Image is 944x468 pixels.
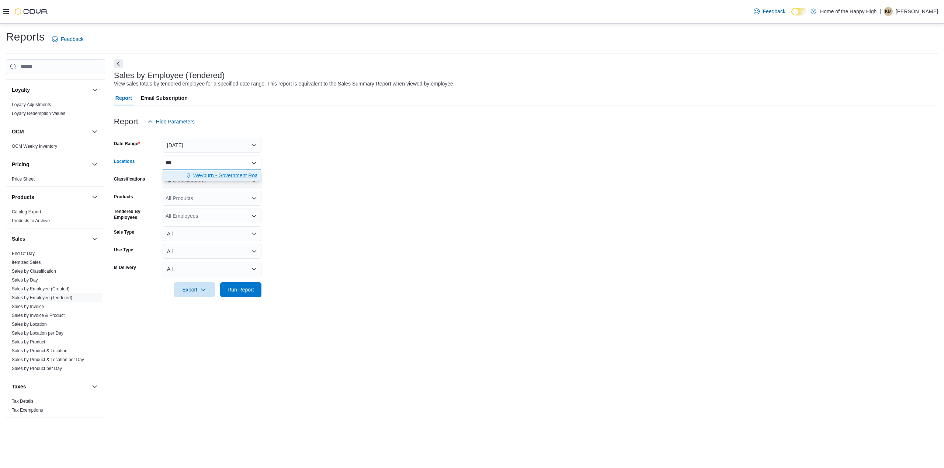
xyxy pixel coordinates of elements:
button: Sales [12,235,89,242]
button: Close list of options [251,160,257,166]
label: Date Range [114,141,140,147]
div: Loyalty [6,100,105,121]
span: Run Report [228,286,254,293]
a: Tax Exemptions [12,408,43,413]
span: OCM Weekly Inventory [12,143,57,149]
label: Sale Type [114,229,134,235]
div: Choose from the following options [163,170,261,181]
a: Sales by Location per Day [12,331,63,336]
button: Loyalty [12,86,89,94]
h3: Sales by Employee (Tendered) [114,71,225,80]
div: OCM [6,142,105,154]
span: Export [178,282,211,297]
a: Sales by Location [12,322,47,327]
div: Pricing [6,175,105,186]
button: Loyalty [90,85,99,94]
button: Open list of options [251,195,257,201]
p: Home of the Happy High [820,7,877,16]
span: Report [115,91,132,105]
h3: Loyalty [12,86,30,94]
a: End Of Day [12,251,35,256]
span: Sales by Product [12,339,45,345]
button: All [163,244,261,259]
div: Taxes [6,397,105,418]
a: Sales by Product [12,339,45,345]
p: | [879,7,881,16]
a: Products to Archive [12,218,50,223]
button: Hide Parameters [144,114,198,129]
span: Loyalty Adjustments [12,102,51,108]
div: Katelyn McCallum [884,7,893,16]
h3: Products [12,193,34,201]
button: Products [12,193,89,201]
h3: Report [114,117,138,126]
a: Sales by Product per Day [12,366,62,371]
button: OCM [90,127,99,136]
h3: OCM [12,128,24,135]
span: Price Sheet [12,176,35,182]
a: Price Sheet [12,177,35,182]
button: Open list of options [251,213,257,219]
button: Pricing [90,160,99,169]
label: Use Type [114,247,133,253]
span: Sales by Product & Location per Day [12,357,84,363]
span: Feedback [763,8,785,15]
span: Hide Parameters [156,118,195,125]
span: Sales by Invoice & Product [12,312,65,318]
a: OCM Weekly Inventory [12,144,57,149]
button: Pricing [12,161,89,168]
button: Taxes [90,382,99,391]
a: Itemized Sales [12,260,41,265]
a: Feedback [49,32,86,46]
span: Email Subscription [141,91,188,105]
label: Tendered By Employees [114,209,160,220]
span: Sales by Location per Day [12,330,63,336]
a: Sales by Product & Location [12,348,67,353]
button: Products [90,193,99,202]
a: Sales by Product & Location per Day [12,357,84,362]
a: Sales by Invoice & Product [12,313,65,318]
span: End Of Day [12,251,35,256]
button: All [163,226,261,241]
p: [PERSON_NAME] [896,7,938,16]
button: Taxes [12,383,89,390]
div: Sales [6,249,105,376]
a: Loyalty Adjustments [12,102,51,107]
img: Cova [15,8,48,15]
button: Weyburn - Government Road - Fire & Flower [163,170,261,181]
a: Catalog Export [12,209,41,214]
a: Sales by Invoice [12,304,44,309]
button: [DATE] [163,138,261,153]
label: Is Delivery [114,265,136,270]
span: Products to Archive [12,218,50,224]
input: Dark Mode [791,8,807,15]
span: Sales by Employee (Tendered) [12,295,72,301]
label: Products [114,194,133,200]
span: Sales by Day [12,277,38,283]
button: Sales [90,234,99,243]
span: KM [885,7,892,16]
a: Sales by Employee (Created) [12,286,70,291]
span: Sales by Classification [12,268,56,274]
a: Loyalty Redemption Values [12,111,65,116]
button: OCM [12,128,89,135]
span: Sales by Invoice [12,304,44,310]
button: Export [174,282,215,297]
button: All [163,262,261,276]
label: Classifications [114,176,145,182]
div: View sales totals by tendered employee for a specified date range. This report is equivalent to t... [114,80,455,88]
a: Feedback [751,4,788,19]
button: Next [114,59,123,68]
span: Feedback [61,35,83,43]
a: Sales by Day [12,277,38,283]
button: Run Report [220,282,261,297]
span: Weyburn - Government Road - Fire & Flower [193,172,296,179]
span: Tax Exemptions [12,407,43,413]
a: Sales by Employee (Tendered) [12,295,72,300]
span: Sales by Product per Day [12,366,62,371]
